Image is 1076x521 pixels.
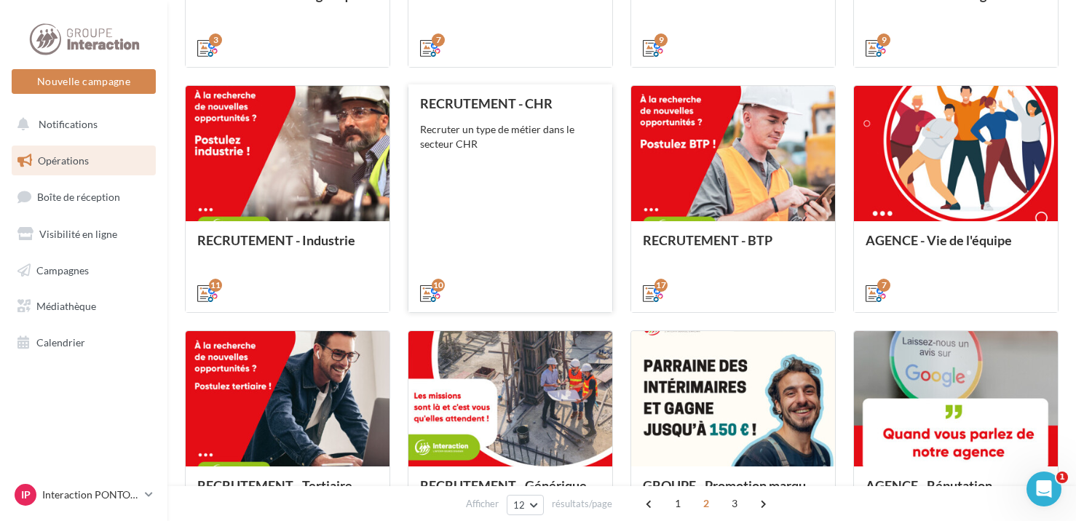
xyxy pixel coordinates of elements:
[695,492,718,515] span: 2
[42,488,139,502] p: Interaction PONTOISE
[654,33,668,47] div: 9
[643,478,823,507] div: GROUPE - Promotion marques et offres
[12,69,156,94] button: Nouvelle campagne
[9,109,153,140] button: Notifications
[9,255,159,286] a: Campagnes
[420,96,601,111] div: RECRUTEMENT - CHR
[420,122,601,151] div: Recruter un type de métier dans le secteur CHR
[209,279,222,292] div: 11
[513,499,526,511] span: 12
[723,492,746,515] span: 3
[877,33,890,47] div: 9
[21,488,31,502] span: IP
[38,154,89,167] span: Opérations
[432,33,445,47] div: 7
[197,233,378,262] div: RECRUTEMENT - Industrie
[36,300,96,312] span: Médiathèque
[466,497,499,511] span: Afficher
[643,233,823,262] div: RECRUTEMENT - BTP
[654,279,668,292] div: 17
[866,478,1046,507] div: AGENCE - Réputation
[9,146,159,176] a: Opérations
[432,279,445,292] div: 10
[9,219,159,250] a: Visibilité en ligne
[209,33,222,47] div: 3
[197,478,378,507] div: RECRUTEMENT - Tertiaire
[877,279,890,292] div: 7
[866,233,1046,262] div: AGENCE - Vie de l'équipe
[39,228,117,240] span: Visibilité en ligne
[36,263,89,276] span: Campagnes
[420,478,601,507] div: RECRUTEMENT - Générique
[9,181,159,212] a: Boîte de réception
[12,481,156,509] a: IP Interaction PONTOISE
[37,191,120,203] span: Boîte de réception
[1026,472,1061,506] iframe: Intercom live chat
[9,291,159,322] a: Médiathèque
[9,327,159,358] a: Calendrier
[36,336,85,349] span: Calendrier
[1056,472,1068,483] span: 1
[666,492,689,515] span: 1
[507,495,544,515] button: 12
[552,497,612,511] span: résultats/page
[39,118,98,130] span: Notifications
